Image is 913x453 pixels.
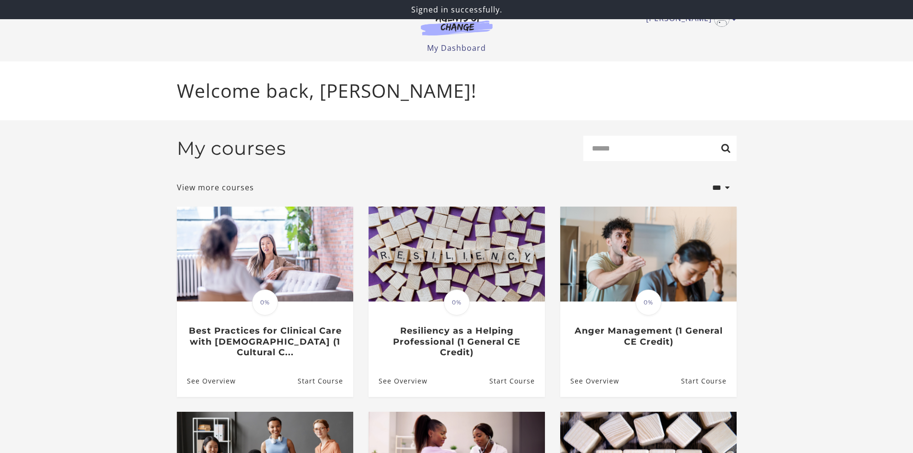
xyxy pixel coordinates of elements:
a: Best Practices for Clinical Care with Asian Americans (1 Cultural C...: See Overview [177,365,236,396]
a: Resiliency as a Helping Professional (1 General CE Credit): See Overview [369,365,428,396]
h3: Resiliency as a Helping Professional (1 General CE Credit) [379,325,534,358]
p: Welcome back, [PERSON_NAME]! [177,77,737,105]
a: Toggle menu [646,12,732,27]
span: 0% [252,290,278,315]
span: 0% [444,290,470,315]
a: My Dashboard [427,43,486,53]
a: Resiliency as a Helping Professional (1 General CE Credit): Resume Course [489,365,544,396]
a: Anger Management (1 General CE Credit): See Overview [560,365,619,396]
a: View more courses [177,182,254,193]
a: Best Practices for Clinical Care with Asian Americans (1 Cultural C...: Resume Course [297,365,353,396]
a: Anger Management (1 General CE Credit): Resume Course [681,365,736,396]
h3: Anger Management (1 General CE Credit) [570,325,726,347]
h2: My courses [177,137,286,160]
img: Agents of Change Logo [411,13,503,35]
p: Signed in successfully. [4,4,909,15]
span: 0% [636,290,661,315]
h3: Best Practices for Clinical Care with [DEMOGRAPHIC_DATA] (1 Cultural C... [187,325,343,358]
